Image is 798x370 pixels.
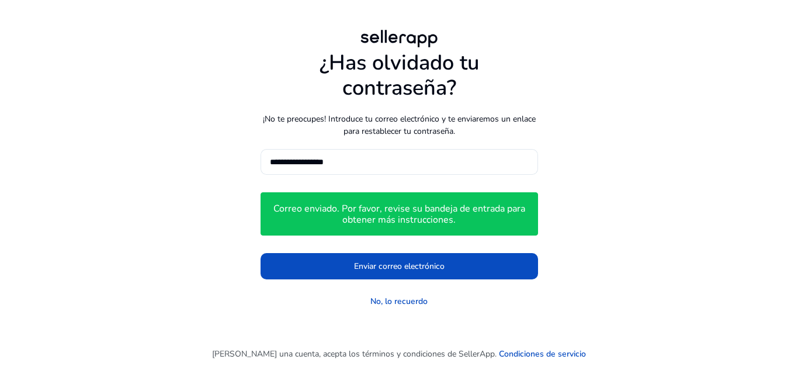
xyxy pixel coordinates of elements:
font: No, lo recuerdo [370,296,428,307]
font: [PERSON_NAME] una cuenta, acepta los términos y condiciones de SellerApp. [212,348,497,359]
a: No, lo recuerdo [370,295,428,307]
font: ¿Has olvidado tu contraseña? [320,49,479,102]
font: Enviar correo electrónico [354,261,445,272]
button: Enviar correo electrónico [261,253,538,279]
font: ¡No te preocupes! Introduce tu correo electrónico y te enviaremos un enlace para restablecer tu c... [263,113,536,137]
font: Condiciones de servicio [499,348,586,359]
a: Condiciones de servicio [499,348,586,360]
font: Correo enviado. Por favor, revise su bandeja de entrada para obtener más instrucciones. [273,202,525,226]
